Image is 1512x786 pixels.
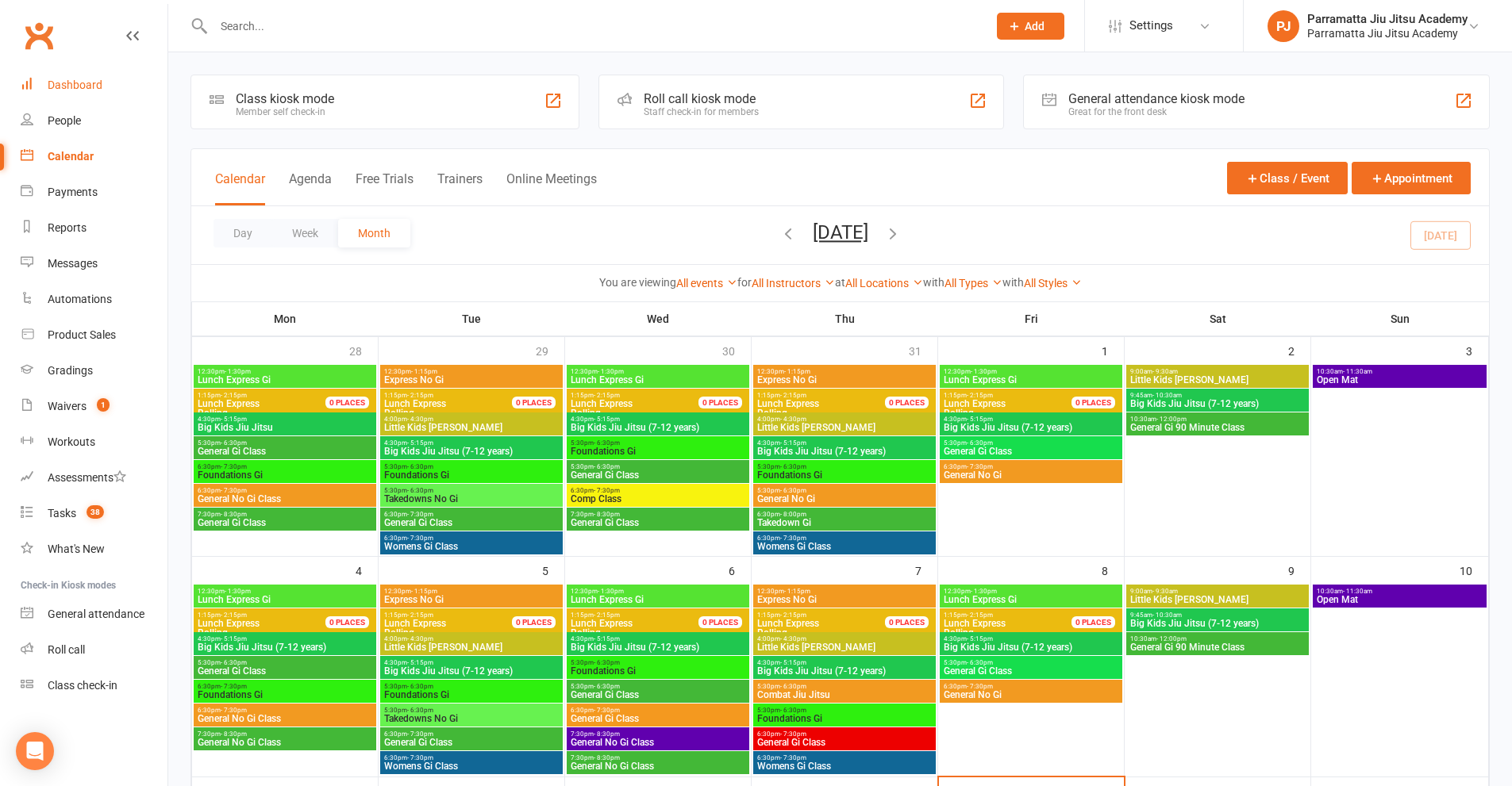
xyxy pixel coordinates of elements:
[1068,91,1245,106] div: General attendance kiosk mode
[384,618,446,629] span: Lunch Express
[221,612,247,619] span: - 2:15pm
[192,302,379,335] th: Mon
[570,494,746,504] span: Comp Class
[215,171,265,205] button: Calendar
[197,595,373,604] span: Lunch Express Gi
[21,424,167,460] a: Workouts
[379,302,565,335] th: Tue
[971,368,997,375] span: - 1:30pm
[570,612,718,619] span: 1:15pm
[599,276,676,289] strong: You are viewing
[1129,635,1306,642] span: 10:30am
[570,642,746,652] span: Big Kids Jiu Jitsu (7-12 years)
[845,277,923,289] a: All Locations
[197,399,344,418] span: Rolling
[756,439,933,447] span: 4:30pm
[48,186,98,198] div: Payments
[1129,612,1306,619] span: 9:45am
[756,588,933,595] span: 12:30pm
[971,588,997,595] span: - 1:30pm
[1068,106,1245,117] div: Great for the front desk
[570,392,718,399] span: 1:15pm
[21,596,167,632] a: General attendance kiosk mode
[943,612,1091,619] span: 1:15pm
[594,511,620,518] span: - 8:30pm
[756,375,933,385] span: Express No Gi
[209,15,976,37] input: Search...
[383,595,560,604] span: Express No Gi
[512,397,556,408] div: 0 PLACES
[729,557,751,583] div: 6
[570,447,746,456] span: Foundations Gi
[943,463,1119,470] span: 6:30pm
[780,511,806,518] span: - 8:00pm
[407,511,433,518] span: - 7:30pm
[1156,416,1187,423] span: - 12:00pm
[1102,337,1124,363] div: 1
[225,588,251,595] span: - 1:30pm
[594,463,620,470] span: - 6:30pm
[943,439,1119,447] span: 5:30pm
[48,257,98,270] div: Messages
[383,612,531,619] span: 1:15pm
[48,79,102,91] div: Dashboard
[407,392,433,399] span: - 2:15pm
[21,67,167,103] a: Dashboard
[383,588,560,595] span: 12:30pm
[1129,595,1306,604] span: Little Kids [PERSON_NAME]
[756,470,933,480] span: Foundations Gi
[383,447,560,456] span: Big Kids Jiu Jitsu (7-12 years)
[571,618,633,629] span: Lunch Express
[756,392,904,399] span: 1:15pm
[197,666,373,676] span: General Gi Class
[756,642,933,652] span: Little Kids [PERSON_NAME]
[756,659,933,666] span: 4:30pm
[756,447,933,456] span: Big Kids Jiu Jitsu (7-12 years)
[383,423,560,432] span: Little Kids [PERSON_NAME]
[967,659,993,666] span: - 6:30pm
[756,619,904,638] span: Rolling
[784,368,810,375] span: - 1:15pm
[48,221,87,234] div: Reports
[221,511,247,518] span: - 8:30pm
[48,608,144,620] div: General attendance
[943,588,1119,595] span: 12:30pm
[885,616,929,628] div: 0 PLACES
[221,439,247,447] span: - 6:30pm
[594,487,620,494] span: - 7:30pm
[570,635,746,642] span: 4:30pm
[437,171,483,205] button: Trainers
[570,368,746,375] span: 12:30pm
[197,659,373,666] span: 5:30pm
[1152,588,1178,595] span: - 9:30am
[756,535,933,542] span: 6:30pm
[384,398,446,409] span: Lunch Express
[198,398,260,409] span: Lunch Express
[885,397,929,408] div: 0 PLACES
[197,635,373,642] span: 4:30pm
[571,398,633,409] span: Lunch Express
[967,612,993,619] span: - 2:15pm
[594,635,620,642] span: - 5:15pm
[780,439,806,447] span: - 5:15pm
[1152,368,1178,375] span: - 9:30am
[943,399,1091,418] span: Rolling
[407,439,433,447] span: - 5:15pm
[570,399,718,418] span: Rolling
[21,174,167,210] a: Payments
[506,171,597,205] button: Online Meetings
[407,635,433,642] span: - 4:30pm
[221,635,247,642] span: - 5:15pm
[97,398,110,412] span: 1
[967,463,993,470] span: - 7:30pm
[757,618,819,629] span: Lunch Express
[383,535,560,542] span: 6:30pm
[325,616,369,628] div: 0 PLACES
[383,439,560,447] span: 4:30pm
[756,635,933,642] span: 4:00pm
[383,470,560,480] span: Foundations Gi
[967,635,993,642] span: - 5:15pm
[383,542,560,551] span: Womens Gi Class
[594,612,620,619] span: - 2:15pm
[967,392,993,399] span: - 2:15pm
